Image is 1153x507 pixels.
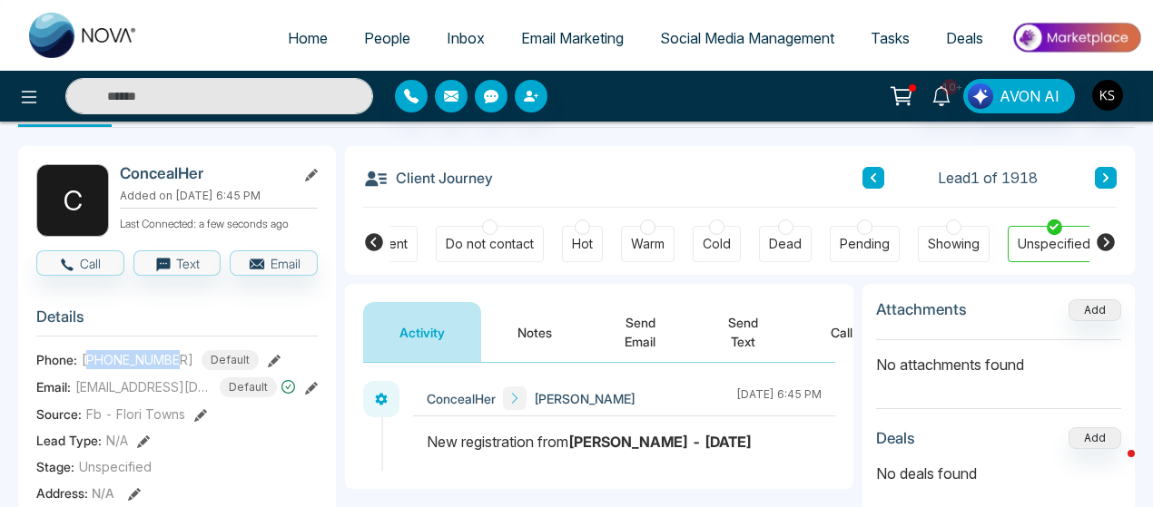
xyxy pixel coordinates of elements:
[534,389,636,408] span: [PERSON_NAME]
[36,483,114,502] span: Address:
[36,431,102,450] span: Lead Type:
[36,457,74,476] span: Stage:
[1018,235,1090,253] div: Unspecified
[220,377,277,397] span: Default
[270,21,346,55] a: Home
[1069,427,1121,449] button: Add
[963,79,1075,113] button: AVON AI
[363,302,481,362] button: Activity
[36,250,124,276] button: Call
[968,83,993,109] img: Lead Flow
[446,235,534,253] div: Do not contact
[133,250,222,276] button: Text
[794,302,889,362] button: Call
[202,350,259,370] span: Default
[876,463,1121,484] p: No deals found
[120,188,318,204] p: Added on [DATE] 6:45 PM
[447,29,485,47] span: Inbox
[703,235,731,253] div: Cold
[660,29,834,47] span: Social Media Management
[876,429,915,447] h3: Deals
[427,389,496,408] span: ConcealHer
[521,29,624,47] span: Email Marketing
[938,167,1038,189] span: Lead 1 of 1918
[1000,85,1059,107] span: AVON AI
[840,235,890,253] div: Pending
[120,212,318,232] p: Last Connected: a few seconds ago
[1069,301,1121,317] span: Add
[572,235,593,253] div: Hot
[106,431,128,450] span: N/A
[642,21,852,55] a: Social Media Management
[920,79,963,111] a: 10+
[86,405,185,424] span: Fb - Flori Towns
[288,29,328,47] span: Home
[120,164,289,182] h2: ConcealHer
[1069,299,1121,321] button: Add
[852,21,928,55] a: Tasks
[692,302,794,362] button: Send Text
[631,235,665,253] div: Warm
[29,13,138,58] img: Nova CRM Logo
[36,164,109,237] div: C
[503,21,642,55] a: Email Marketing
[736,386,822,410] div: [DATE] 6:45 PM
[363,164,493,191] h3: Client Journey
[429,21,503,55] a: Inbox
[876,300,967,318] h3: Attachments
[876,340,1121,375] p: No attachments found
[1091,445,1135,489] iframe: Intercom live chat
[1092,80,1123,111] img: User Avatar
[79,457,152,476] span: Unspecified
[75,377,212,396] span: [EMAIL_ADDRESS][DOMAIN_NAME]
[36,405,82,424] span: Source:
[769,235,802,253] div: Dead
[928,235,980,253] div: Showing
[481,302,588,362] button: Notes
[871,29,910,47] span: Tasks
[92,485,114,501] span: N/A
[946,29,983,47] span: Deals
[36,377,71,396] span: Email:
[941,79,958,95] span: 10+
[36,307,318,336] h3: Details
[364,29,410,47] span: People
[230,250,318,276] button: Email
[928,21,1001,55] a: Deals
[346,21,429,55] a: People
[82,350,193,369] span: [PHONE_NUMBER]
[1010,17,1142,58] img: Market-place.gif
[588,302,692,362] button: Send Email
[36,350,77,369] span: Phone:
